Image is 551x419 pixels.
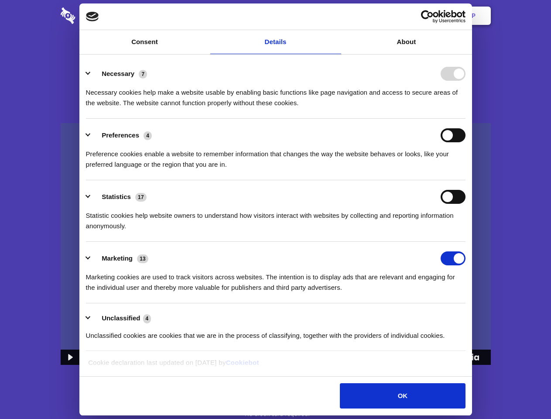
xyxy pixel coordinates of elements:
span: 17 [135,193,147,202]
button: Preferences (4) [86,128,157,142]
span: 4 [143,314,151,323]
button: Unclassified (4) [86,313,157,324]
span: 4 [144,131,152,140]
div: Necessary cookies help make a website usable by enabling basic functions like page navigation and... [86,81,465,108]
button: Play Video [61,350,79,365]
button: Statistics (17) [86,190,152,204]
button: OK [340,383,465,409]
h1: Eliminate Slack Data Loss. [61,39,491,71]
div: Unclassified cookies are cookies that we are in the process of classifying, together with the pro... [86,324,465,341]
label: Necessary [102,70,134,77]
button: Marketing (13) [86,251,154,265]
div: Cookie declaration last updated on [DATE] by [82,357,469,374]
label: Preferences [102,131,139,139]
a: Contact [354,2,394,29]
a: Login [396,2,434,29]
a: Cookiebot [226,359,259,366]
a: Details [210,30,341,54]
span: 7 [139,70,147,79]
a: About [341,30,472,54]
img: logo-wordmark-white-trans-d4663122ce5f474addd5e946df7df03e33cb6a1c49d2221995e7729f52c070b2.svg [61,7,135,24]
div: Preference cookies enable a website to remember information that changes the way the website beha... [86,142,465,170]
label: Statistics [102,193,131,200]
span: 13 [137,254,148,263]
a: Consent [79,30,210,54]
button: Necessary (7) [86,67,153,81]
label: Marketing [102,254,133,262]
a: Usercentrics Cookiebot - opens in a new window [389,10,465,23]
img: logo [86,12,99,21]
h4: Auto-redaction of sensitive data, encrypted data sharing and self-destructing private chats. Shar... [61,79,491,108]
div: Statistic cookies help website owners to understand how visitors interact with websites by collec... [86,204,465,231]
a: Pricing [256,2,294,29]
img: Sharesecret [61,123,491,365]
iframe: Drift Widget Chat Controller [507,375,541,409]
div: Marketing cookies are used to track visitors across websites. The intention is to display ads tha... [86,265,465,293]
